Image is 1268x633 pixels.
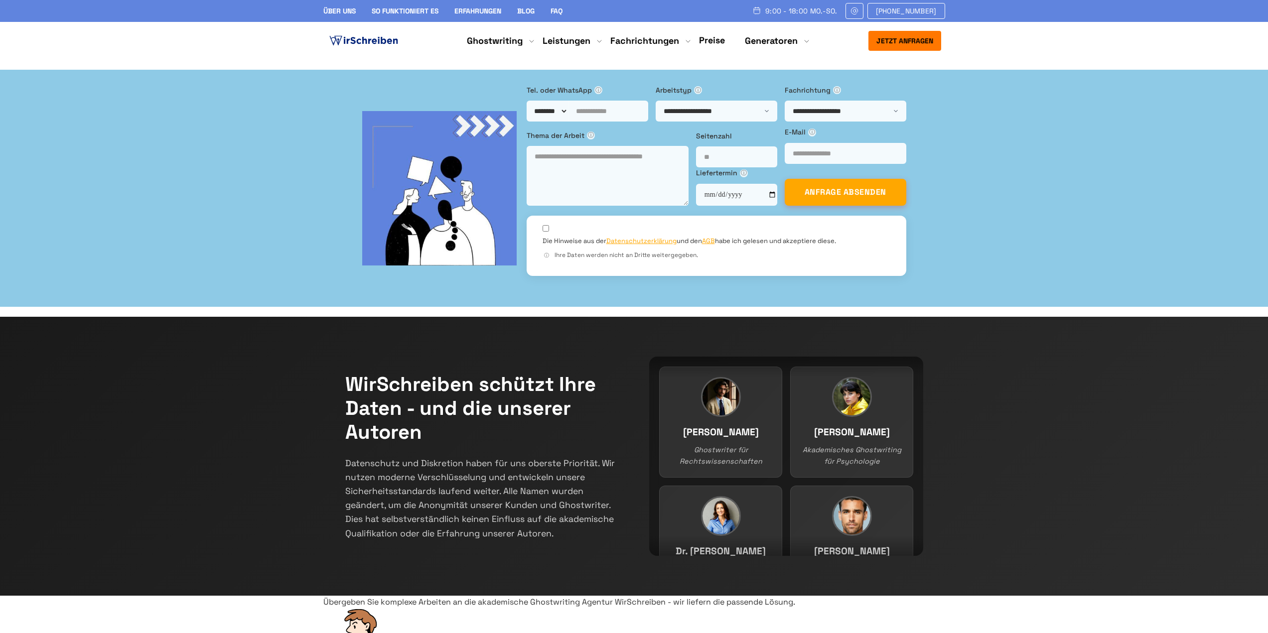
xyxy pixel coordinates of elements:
span: ⓘ [694,86,702,94]
a: Über uns [323,6,356,15]
label: Seitenzahl [696,130,777,141]
a: Leistungen [543,35,590,47]
label: Tel. oder WhatsApp [527,85,648,96]
img: logo ghostwriter-österreich [327,33,400,48]
a: Fachrichtungen [610,35,679,47]
span: ⓘ [833,86,841,94]
a: Ghostwriting [467,35,523,47]
a: Datenschutzerklärung [606,237,677,245]
h3: [PERSON_NAME] [801,422,903,438]
h3: [PERSON_NAME] [670,422,772,438]
div: Team members continuous slider [649,357,923,556]
img: bg [362,111,517,265]
span: 9:00 - 18:00 Mo.-So. [765,7,838,15]
p: Datenschutz und Diskretion haben für uns oberste Priorität. Wir nutzen moderne Verschlüsselung un... [345,456,619,540]
a: FAQ [551,6,563,15]
img: Email [850,7,859,15]
label: Thema der Arbeit [527,130,689,141]
a: So funktioniert es [372,6,438,15]
label: Die Hinweise aus der und den habe ich gelesen und akzeptiere diese. [543,237,836,246]
a: Erfahrungen [454,6,501,15]
a: Preise [699,34,725,46]
span: [PHONE_NUMBER] [876,7,937,15]
h2: WirSchreiben schützt Ihre Daten - und die unserer Autoren [345,373,619,444]
span: ⓘ [587,131,595,139]
label: Arbeitstyp [656,85,777,96]
label: Liefertermin [696,167,777,178]
span: ⓘ [808,128,816,136]
div: Ihre Daten werden nicht an Dritte weitergegeben. [543,251,890,260]
h3: [PERSON_NAME] [801,541,903,557]
label: Fachrichtung [785,85,906,96]
a: Blog [517,6,535,15]
a: Generatoren [745,35,798,47]
label: E-Mail [785,127,906,137]
a: AGB [702,237,715,245]
button: Jetzt anfragen [868,31,941,51]
div: Übergeben Sie komplexe Arbeiten an die akademische Ghostwriting Agentur WirSchreiben - wir liefer... [323,596,945,609]
span: ⓘ [594,86,602,94]
h3: Dr. [PERSON_NAME] [670,541,772,557]
span: ⓘ [740,169,748,177]
img: Schedule [752,6,761,14]
button: ANFRAGE ABSENDEN [785,179,906,206]
span: ⓘ [543,252,551,259]
a: [PHONE_NUMBER] [867,3,945,19]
